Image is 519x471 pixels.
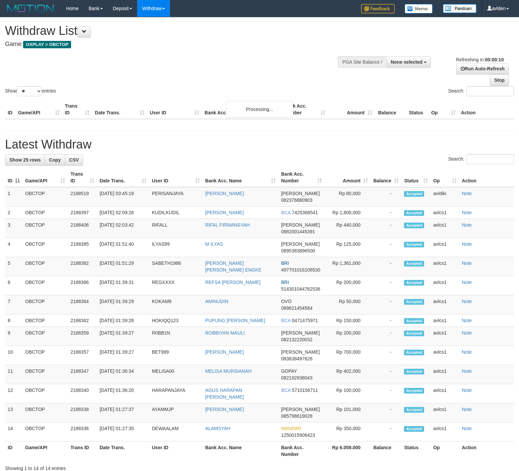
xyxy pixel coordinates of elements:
span: Copy 082132220032 to clipboard [281,337,312,342]
td: [DATE] 01:39:27 [97,327,149,346]
span: [PERSON_NAME] [281,222,320,228]
td: Rp 402,000 [325,365,370,384]
td: BET999 [149,346,203,365]
a: Note [462,260,472,266]
th: Balance: activate to sort column ascending [370,168,401,187]
a: AGUS HARAPAN [PERSON_NAME] [205,388,244,400]
span: BCA [281,210,290,215]
span: Accepted [404,318,424,324]
th: Amount: activate to sort column ascending [325,168,370,187]
a: [PERSON_NAME] [205,210,244,215]
td: RIFALL [149,219,203,238]
span: Accepted [404,242,424,247]
th: Status: activate to sort column ascending [401,168,430,187]
a: Note [462,299,472,304]
td: Rp 101,000 [325,403,370,422]
th: Action [459,168,514,187]
label: Show entries [5,86,56,96]
a: Note [462,241,472,247]
td: OBCTOP [22,207,68,219]
td: avlcs1 [430,257,459,276]
td: 2 [5,207,22,219]
td: [DATE] 01:36:34 [97,365,149,384]
span: Copy 5710156711 to clipboard [292,388,318,393]
span: Accepted [404,210,424,216]
td: - [370,365,401,384]
a: Copy [45,154,65,166]
td: 2188519 [68,187,97,207]
td: 2188362 [68,314,97,327]
td: - [370,219,401,238]
td: Rp 200,000 [325,327,370,346]
td: OBCTOP [22,295,68,314]
img: panduan.png [443,4,476,13]
span: MANDIRI [281,426,301,431]
a: REFSA [PERSON_NAME] [205,280,261,285]
td: OBCTOP [22,219,68,238]
td: Rp 125,000 [325,238,370,257]
td: [DATE] 02:09:26 [97,207,149,219]
td: Rp 150,000 [325,314,370,327]
td: avlcs1 [430,295,459,314]
th: Trans ID [68,441,97,461]
span: [PERSON_NAME] [281,349,320,355]
strong: 00:00:10 [485,57,504,62]
td: 2188347 [68,365,97,384]
td: [DATE] 01:27:37 [97,403,149,422]
span: [PERSON_NAME] [281,191,320,196]
td: [DATE] 01:51:40 [97,238,149,257]
td: 10 [5,346,22,365]
td: Rp 80,000 [325,187,370,207]
td: Rp 350,000 [325,422,370,441]
td: [DATE] 03:45:19 [97,187,149,207]
th: Date Trans. [92,100,147,119]
td: OBCTOP [22,238,68,257]
td: [DATE] 01:39:29 [97,295,149,314]
span: Accepted [404,407,424,413]
td: OBCTOP [22,187,68,207]
td: - [370,187,401,207]
th: Bank Acc. Number [281,100,328,119]
label: Search: [448,86,514,96]
span: Copy 1250015906423 to clipboard [281,432,315,438]
span: Copy 497701016106530 to clipboard [281,267,320,273]
td: - [370,346,401,365]
span: Refreshing in: [456,57,504,62]
span: Copy 514301044762536 to clipboard [281,286,320,292]
span: Accepted [404,261,424,267]
td: Rp 700,000 [325,346,370,365]
td: - [370,327,401,346]
span: Copy 0895383896500 to clipboard [281,248,315,253]
a: Note [462,368,472,374]
span: Copy 0882001445391 to clipboard [281,229,315,234]
label: Search: [448,154,514,164]
td: 6 [5,276,22,295]
th: Action [459,441,514,461]
td: OBCTOP [22,314,68,327]
th: Op: activate to sort column ascending [430,168,459,187]
span: [PERSON_NAME] [281,330,320,336]
a: M ILYAS [205,241,223,247]
div: PGA Site Balance / [338,56,386,68]
td: [DATE] 01:39:31 [97,276,149,295]
td: DEWAALAM [149,422,203,441]
a: [PERSON_NAME] [205,407,244,412]
td: 2188359 [68,327,97,346]
span: [PERSON_NAME] [281,241,320,247]
span: Copy 082376880903 to clipboard [281,197,312,203]
td: KUDILKUDIL [149,207,203,219]
td: - [370,257,401,276]
span: GOPAY [281,368,297,374]
td: OBCTOP [22,384,68,403]
a: Note [462,280,472,285]
a: Show 25 rows [5,154,45,166]
th: Status [401,441,430,461]
a: Note [462,349,472,355]
td: ILYAS99 [149,238,203,257]
img: MOTION_logo.png [5,3,56,13]
a: Note [462,388,472,393]
td: [DATE] 01:39:27 [97,346,149,365]
td: - [370,384,401,403]
a: Note [462,407,472,412]
span: BRI [281,280,289,285]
